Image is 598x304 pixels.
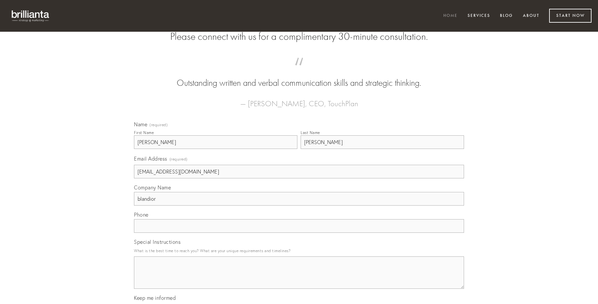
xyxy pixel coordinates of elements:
[134,239,181,245] span: Special Instructions
[134,246,464,255] p: What is the best time to reach you? What are your unique requirements and timelines?
[134,121,147,128] span: Name
[134,130,154,135] div: First Name
[134,184,171,191] span: Company Name
[144,64,454,77] span: “
[439,11,462,21] a: Home
[6,6,55,25] img: brillianta - research, strategy, marketing
[549,9,592,23] a: Start Now
[144,89,454,110] figcaption: — [PERSON_NAME], CEO, TouchPlan
[301,130,320,135] div: Last Name
[144,64,454,89] blockquote: Outstanding written and verbal communication skills and strategic thinking.
[134,30,464,43] h2: Please connect with us for a complimentary 30-minute consultation.
[519,11,544,21] a: About
[134,295,176,301] span: Keep me informed
[149,123,168,127] span: (required)
[134,211,149,218] span: Phone
[170,155,188,163] span: (required)
[496,11,517,21] a: Blog
[134,155,167,162] span: Email Address
[463,11,494,21] a: Services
